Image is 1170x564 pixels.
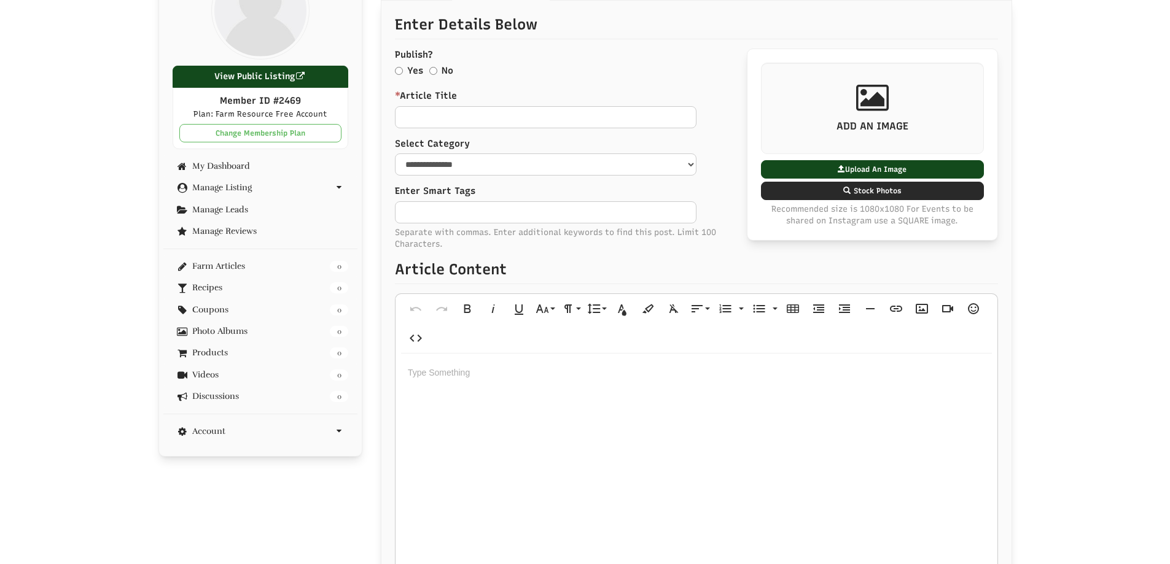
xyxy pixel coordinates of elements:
a: 0 Recipes [173,283,349,292]
button: Font Size [533,296,556,321]
button: Paragraph Format [559,296,582,321]
button: Insert Table [781,296,805,321]
button: Italic (Ctrl+I) [482,296,505,321]
button: Line Height [585,296,608,321]
button: Align [688,296,711,321]
label: Yes [407,64,423,77]
select: select-1 [395,153,696,176]
span: 0 [330,369,348,381]
span: 0 [330,347,348,358]
span: Separate with commas. Enter additional keywords to find this post. Limit 100 Characters. [395,226,998,250]
a: View Public Listing [173,66,349,88]
button: Decrease Indent (Ctrl+[) [807,296,830,321]
span: 0 [330,326,348,337]
a: 0 Photo Albums [173,326,349,336]
button: Unordered List [769,296,779,321]
button: Insert Video [936,296,959,321]
a: Manage Listing [173,183,349,192]
span: 0 [330,282,348,293]
span: Recommended size is 1080x1080 For Events to be shared on Instagram use a SQUARE image. [761,203,984,227]
button: Background Color [636,296,660,321]
label: Select Category [395,137,998,150]
span: 0 [330,391,348,402]
a: Change Membership Plan [179,124,342,142]
button: Bold (Ctrl+B) [456,296,479,321]
a: 0 Products [173,348,349,357]
button: Insert Image (Ctrl+P) [910,296,934,321]
button: Increase Indent (Ctrl+]) [833,296,856,321]
label: Enter Smart Tags [395,185,998,198]
label: No [442,64,453,77]
button: Ordered List [714,296,737,321]
a: 0 Coupons [173,305,349,314]
button: Insert Horizontal Line [859,296,882,321]
a: Account [173,427,349,436]
input: No [429,67,437,75]
a: Manage Reviews [173,226,349,236]
label: Article Title [395,90,998,102]
button: Unordered List [747,296,771,321]
a: 0 Discussions [173,392,349,401]
button: Ordered List [735,296,745,321]
p: Article Content [395,259,998,284]
button: Code View [404,326,427,350]
a: 0 Videos [173,370,349,379]
input: Yes [395,67,403,75]
button: Clear Formatting [662,296,685,321]
p: Enter Details Below [395,14,998,39]
p: ADD AN IMAGE [775,83,970,134]
span: Member ID #2469 [220,95,301,106]
a: Manage Leads [173,205,349,214]
span: 0 [330,304,348,315]
button: Redo (Ctrl+Shift+Z) [430,296,453,321]
button: Text Color [610,296,634,321]
label: Publish? [395,48,998,61]
span: Plan: Farm Resource Free Account [193,109,327,118]
label: Upload An Image [761,160,984,179]
label: Stock Photos [761,182,984,200]
button: Undo (Ctrl+Z) [404,296,427,321]
a: 0 Farm Articles [173,261,349,271]
a: My Dashboard [173,161,349,171]
button: Emoticons [962,296,985,321]
button: Insert Link (Ctrl+K) [884,296,908,321]
button: Underline (Ctrl+U) [507,296,531,321]
span: 0 [330,261,348,272]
